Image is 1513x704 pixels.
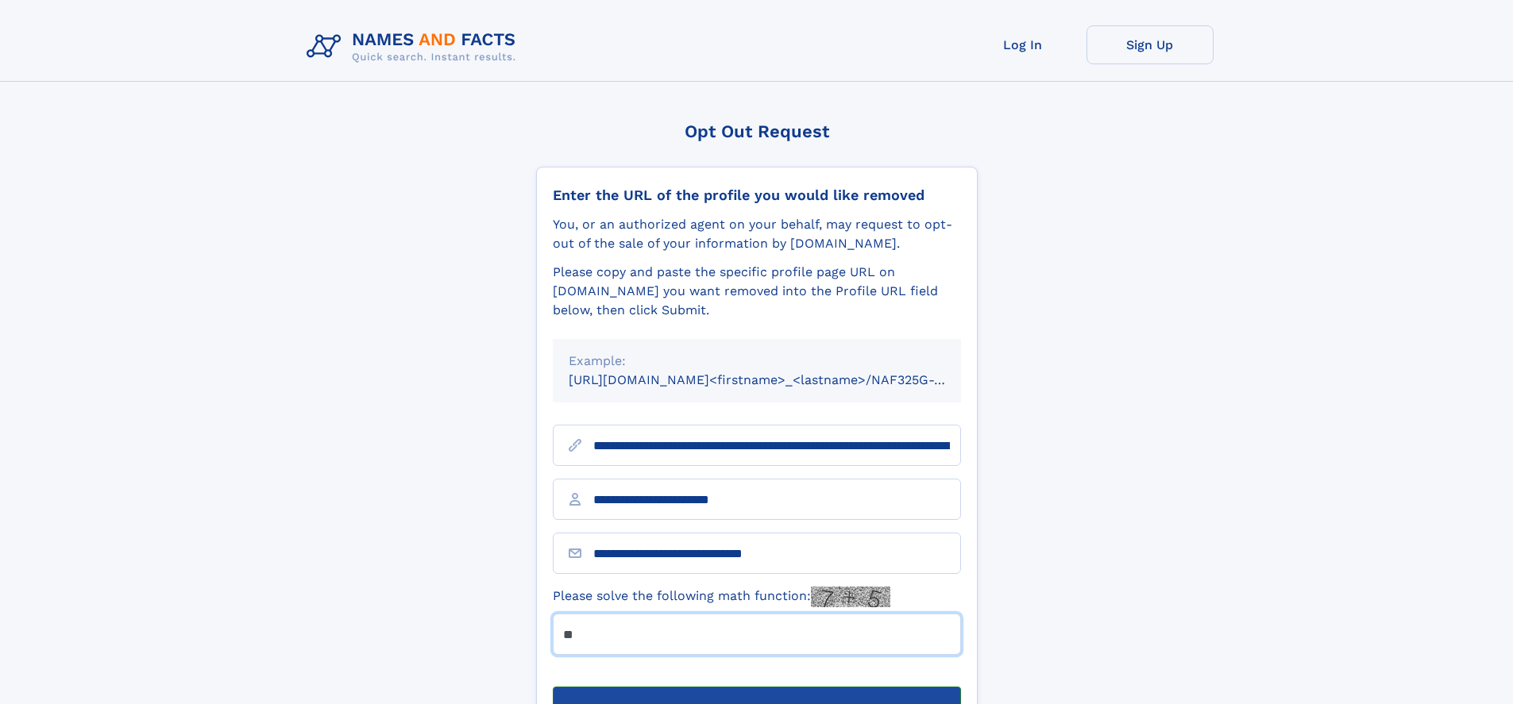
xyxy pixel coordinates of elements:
div: Please copy and paste the specific profile page URL on [DOMAIN_NAME] you want removed into the Pr... [553,263,961,320]
label: Please solve the following math function: [553,587,890,607]
small: [URL][DOMAIN_NAME]<firstname>_<lastname>/NAF325G-xxxxxxxx [569,372,991,387]
div: You, or an authorized agent on your behalf, may request to opt-out of the sale of your informatio... [553,215,961,253]
a: Log In [959,25,1087,64]
div: Enter the URL of the profile you would like removed [553,187,961,204]
img: Logo Names and Facts [300,25,529,68]
div: Example: [569,352,945,371]
div: Opt Out Request [536,121,978,141]
a: Sign Up [1087,25,1214,64]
